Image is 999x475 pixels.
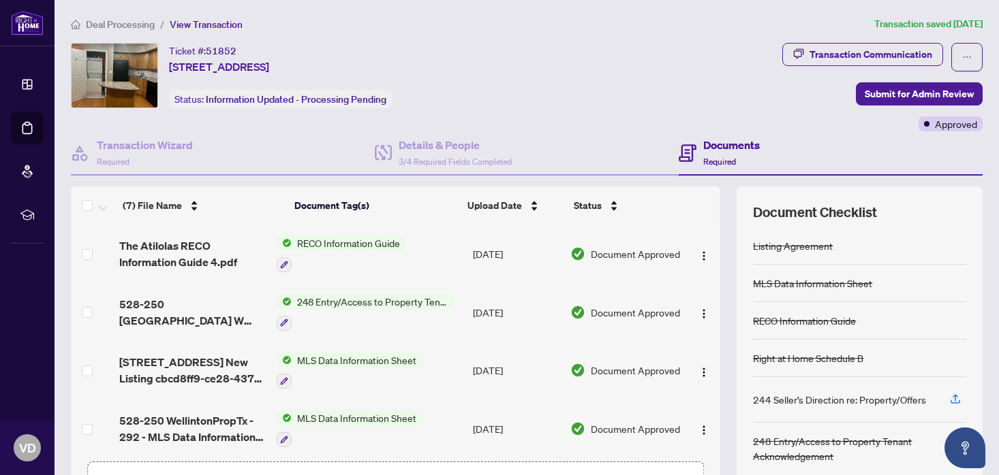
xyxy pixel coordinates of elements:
[86,18,155,31] span: Deal Processing
[693,359,715,381] button: Logo
[874,16,983,32] article: Transaction saved [DATE]
[277,353,292,367] img: Status Icon
[753,433,966,463] div: 248 Entry/Access to Property Tenant Acknowledgement
[160,16,164,32] li: /
[462,186,568,225] th: Upload Date
[753,238,833,253] div: Listing Agreement
[97,137,193,153] h4: Transaction Wizard
[962,52,972,62] span: ellipsis
[119,296,266,329] span: 528-250 [GEOGRAPHIC_DATA] W [GEOGRAPHIC_DATA] 248 - Entry_Access to Property Tenant Acknowledgeme...
[277,353,422,389] button: Status IconMLS Data Information Sheet
[570,421,585,436] img: Document Status
[698,425,709,436] img: Logo
[97,157,129,167] span: Required
[467,225,565,283] td: [DATE]
[698,367,709,378] img: Logo
[289,186,463,225] th: Document Tag(s)
[753,203,877,222] span: Document Checklist
[570,305,585,320] img: Document Status
[277,235,405,272] button: Status IconRECO Information Guide
[944,427,985,468] button: Open asap
[277,410,422,447] button: Status IconMLS Data Information Sheet
[206,45,236,57] span: 51852
[591,421,680,436] span: Document Approved
[169,90,392,108] div: Status:
[19,438,36,457] span: VD
[935,116,977,131] span: Approved
[693,301,715,323] button: Logo
[591,305,680,320] span: Document Approved
[570,246,585,261] img: Document Status
[277,410,292,425] img: Status Icon
[170,18,243,31] span: View Transaction
[753,276,872,291] div: MLS Data Information Sheet
[865,83,974,105] span: Submit for Admin Review
[277,294,453,331] button: Status Icon248 Entry/Access to Property Tenant Acknowledgement
[277,235,292,250] img: Status Icon
[810,44,932,65] div: Transaction Communication
[698,250,709,261] img: Logo
[123,198,182,213] span: (7) File Name
[782,43,943,66] button: Transaction Communication
[856,82,983,105] button: Submit for Admin Review
[206,93,386,105] span: Information Updated - Processing Pending
[568,186,701,225] th: Status
[292,410,422,425] span: MLS Data Information Sheet
[467,198,522,213] span: Upload Date
[753,392,926,407] div: 244 Seller’s Direction re: Property/Offers
[693,418,715,440] button: Logo
[703,157,736,167] span: Required
[169,59,269,75] span: [STREET_ADDRESS]
[467,342,565,400] td: [DATE]
[574,198,602,213] span: Status
[591,246,680,261] span: Document Approved
[753,350,863,365] div: Right at Home Schedule B
[698,308,709,319] img: Logo
[117,186,289,225] th: (7) File Name
[119,237,266,270] span: The Atilolas RECO Information Guide 4.pdf
[292,353,422,367] span: MLS Data Information Sheet
[753,313,856,328] div: RECO Information Guide
[703,137,760,153] h4: Documents
[399,137,512,153] h4: Details & People
[693,243,715,265] button: Logo
[72,44,157,108] img: IMG-C12385984_1.jpg
[591,363,680,378] span: Document Approved
[467,399,565,458] td: [DATE]
[119,412,266,445] span: 528-250 WellintonPropTx - 292 - MLS Data Information Form - Condo_Co-op_Co-Ownership_Time Share -...
[399,157,512,167] span: 3/4 Required Fields Completed
[119,354,266,387] span: [STREET_ADDRESS] New Listing cbcd8ff9-ce28-4370-bc3d-fb76cb8f95ab.pdf
[570,363,585,378] img: Document Status
[292,235,405,250] span: RECO Information Guide
[169,43,236,59] div: Ticket #:
[11,10,44,35] img: logo
[467,283,565,342] td: [DATE]
[71,20,80,29] span: home
[277,294,292,309] img: Status Icon
[292,294,453,309] span: 248 Entry/Access to Property Tenant Acknowledgement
